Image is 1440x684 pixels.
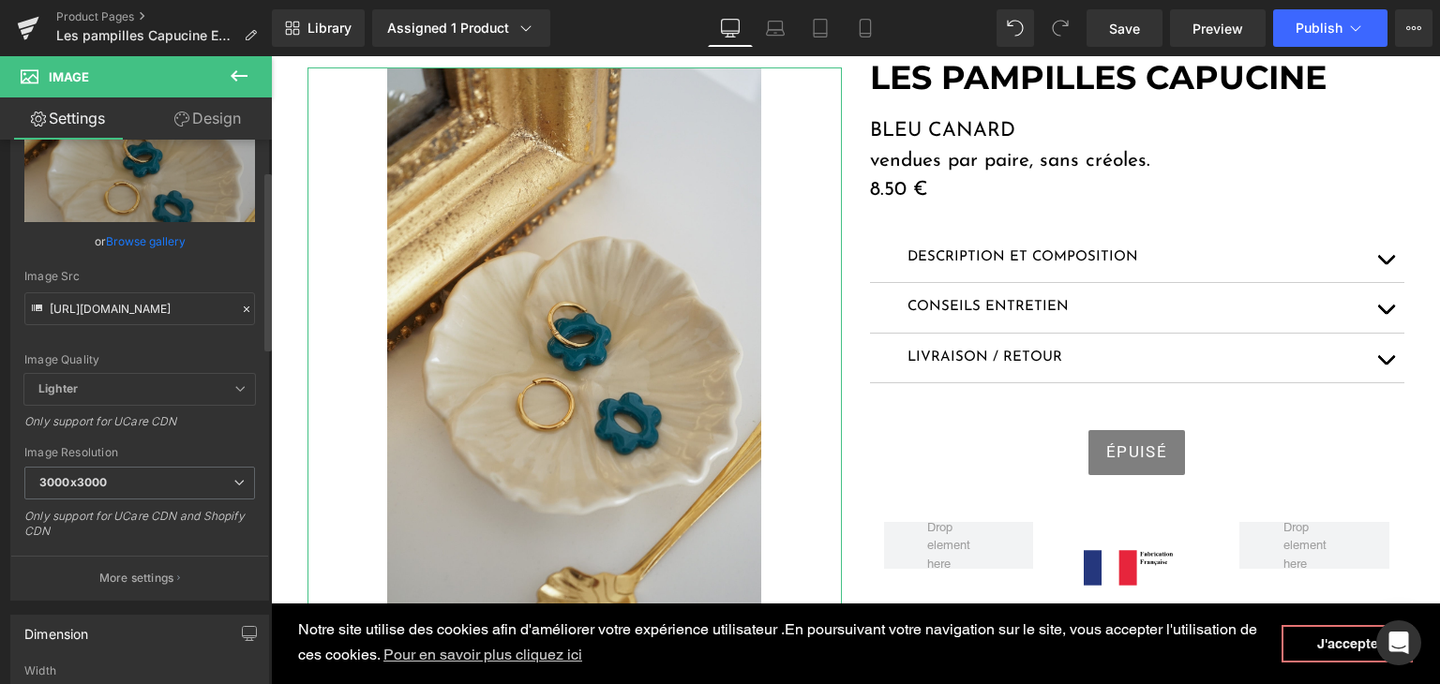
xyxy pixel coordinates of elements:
div: Open Intercom Messenger [1376,620,1421,665]
p: vendues par paire, sans créoles. [599,90,1133,120]
input: Link [24,292,255,325]
b: Lighter [38,381,78,395]
span: ÉpuisÉ [835,386,896,405]
div: or [24,231,255,251]
a: Preview [1170,9,1266,47]
p: 8.50 € [599,119,1133,149]
button: More [1395,9,1432,47]
a: Browse gallery [106,225,186,258]
div: Image Resolution [24,446,255,459]
a: Tablet [798,9,843,47]
button: Undo [997,9,1034,47]
a: Product Pages [56,9,272,24]
div: Image Quality [24,353,255,366]
a: Design [140,97,276,140]
div: Image Src [24,270,255,283]
span: Save [1109,19,1140,38]
a: New Library [272,9,365,47]
a: dismiss cookie message [1011,569,1142,606]
a: learn more about cookies [110,585,314,613]
span: Notre site utilise des cookies afin d'améliorer votre expérience utilisateur .En poursuivant votr... [27,562,1011,613]
button: ÉpuisÉ [817,374,914,419]
div: Only support for UCare CDN and Shopify CDN [24,509,255,551]
button: Publish [1273,9,1387,47]
p: Description Et composition [637,191,1096,213]
div: Dimension [24,616,89,642]
img: pampilles pour créoles interchangeables , bijoux tendance, bijoux argile polymère , made in franc... [116,11,490,588]
span: Publish [1296,21,1342,36]
p: LIVRAISON / RETOUR [637,291,1096,313]
span: Image [49,69,89,84]
div: Only support for UCare CDN [24,414,255,441]
a: Mobile [843,9,888,47]
div: Width [24,664,255,677]
div: Assigned 1 Product [387,19,535,37]
a: Laptop [753,9,798,47]
p: conseils entretien [637,241,1096,262]
a: Desktop [708,9,753,47]
p: More settings [99,570,174,587]
span: Les pampilles Capucine Ecailles [56,28,236,43]
b: 3000x3000 [39,475,107,489]
button: Redo [1042,9,1079,47]
span: Preview [1192,19,1243,38]
button: More settings [11,556,268,600]
p: BLEU CANARD [599,60,1133,90]
strong: LES PAMPILLES CAPUCINE [599,1,1056,41]
span: Library [307,20,352,37]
